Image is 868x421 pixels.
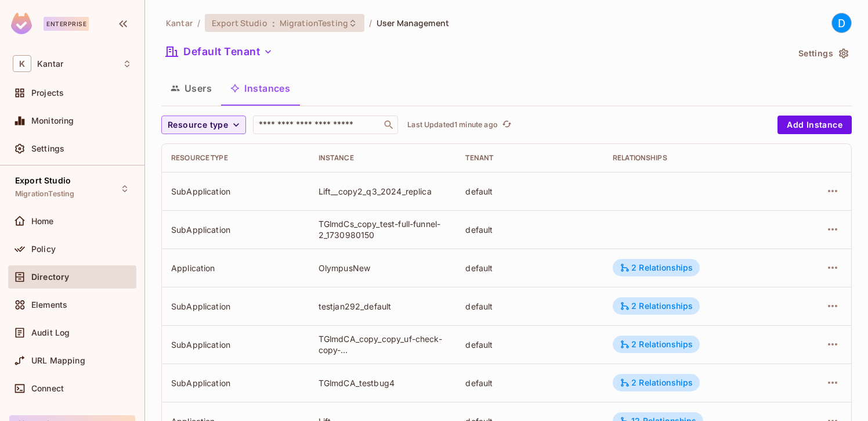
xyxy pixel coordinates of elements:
[620,262,693,273] div: 2 Relationships
[221,74,299,103] button: Instances
[37,59,63,69] span: Workspace: Kantar
[171,186,300,197] div: SubApplication
[831,13,852,33] div: D
[171,262,300,274] div: Application
[31,328,70,337] span: Audit Log
[171,377,300,388] div: SubApplication
[465,153,594,163] div: Tenant
[272,19,276,28] span: :
[794,44,852,63] button: Settings
[280,17,348,28] span: MigrationTesting
[319,333,447,355] div: TGlmdCA_copy_copy_uf-check-copy-proj_1730898783_1730963042
[31,300,67,310] span: Elements
[319,377,447,388] div: TGlmdCA_testbug4
[168,118,228,132] span: Resource type
[500,118,514,132] button: refresh
[31,88,64,98] span: Projects
[319,218,447,240] div: TGlmdCs_copy_test-full-funnel-2_1730980150
[465,301,594,312] div: default
[11,13,32,34] img: SReyMgAAAABJRU5ErkJggg==
[502,119,512,131] span: refresh
[31,144,64,153] span: Settings
[161,116,246,134] button: Resource type
[161,74,221,103] button: Users
[31,244,56,254] span: Policy
[171,301,300,312] div: SubApplication
[465,224,594,235] div: default
[465,262,594,274] div: default
[15,176,71,185] span: Export Studio
[465,186,594,197] div: default
[44,17,89,31] div: Enterprise
[319,186,447,197] div: Lift__copy2_q3_2024_replica
[407,120,498,129] p: Last Updated 1 minute ago
[369,17,372,28] li: /
[319,262,447,274] div: OlympusNew
[197,17,200,28] li: /
[15,189,74,199] span: MigrationTesting
[31,217,54,226] span: Home
[171,153,300,163] div: Resource type
[377,17,449,28] span: User Management
[498,118,514,132] span: Click to refresh data
[161,42,277,61] button: Default Tenant
[31,384,64,393] span: Connect
[171,339,300,350] div: SubApplication
[620,301,693,311] div: 2 Relationships
[31,356,85,365] span: URL Mapping
[319,301,447,312] div: testjan292_default
[31,116,74,125] span: Monitoring
[620,377,693,388] div: 2 Relationships
[212,17,267,28] span: Export Studio
[620,339,693,350] div: 2 Relationships
[613,153,779,163] div: Relationships
[319,153,447,163] div: Instance
[13,55,31,72] span: K
[465,377,594,388] div: default
[777,116,852,134] button: Add Instance
[31,272,69,282] span: Directory
[171,224,300,235] div: SubApplication
[166,17,193,28] span: the active workspace
[465,339,594,350] div: default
